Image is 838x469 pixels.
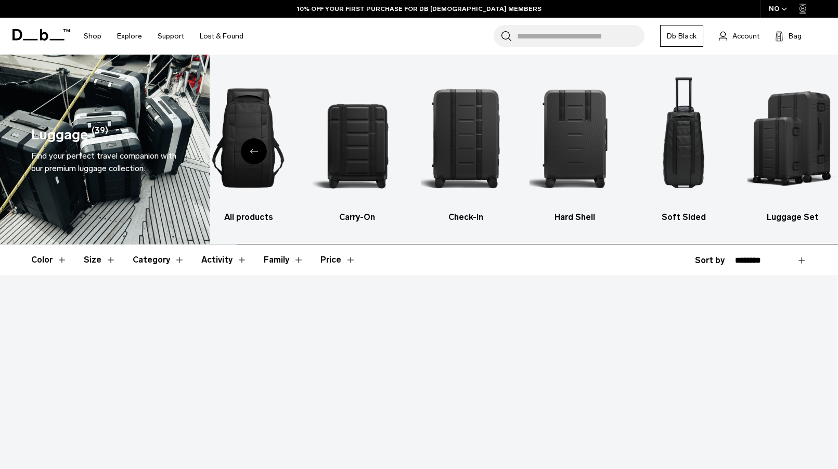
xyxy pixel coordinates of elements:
a: Account [719,30,759,42]
img: Db [421,70,511,206]
img: Db [312,70,403,206]
button: Toggle Filter [133,245,185,275]
h3: Luggage Set [747,211,837,224]
h3: Check-In [421,211,511,224]
a: Lost & Found [200,18,243,55]
h1: Luggage [31,124,88,146]
button: Toggle Filter [31,245,67,275]
button: Toggle Filter [264,245,304,275]
img: Db [638,70,729,206]
a: 10% OFF YOUR FIRST PURCHASE FOR DB [DEMOGRAPHIC_DATA] MEMBERS [297,4,542,14]
a: Db Black [660,25,703,47]
span: Find your perfect travel companion with our premium luggage collection. [31,151,176,173]
h3: Carry-On [312,211,403,224]
a: Support [158,18,184,55]
a: Db All products [203,70,293,224]
span: Account [732,31,759,42]
li: 2 / 6 [312,70,403,224]
img: Db [530,70,620,206]
a: Db Check-In [421,70,511,224]
a: Explore [117,18,142,55]
img: Db [203,70,293,206]
h3: Soft Sided [638,211,729,224]
span: Bag [789,31,802,42]
li: 1 / 6 [203,70,293,224]
a: Db Luggage Set [747,70,837,224]
button: Bag [775,30,802,42]
nav: Main Navigation [76,18,251,55]
a: Db Soft Sided [638,70,729,224]
button: Toggle Price [320,245,356,275]
span: (39) [92,124,108,146]
h3: Hard Shell [530,211,620,224]
button: Toggle Filter [201,245,247,275]
h3: All products [203,211,293,224]
li: 6 / 6 [747,70,837,224]
li: 5 / 6 [638,70,729,224]
div: Previous slide [241,138,267,164]
a: Shop [84,18,101,55]
button: Toggle Filter [84,245,116,275]
a: Db Hard Shell [530,70,620,224]
img: Db [747,70,837,206]
a: Db Carry-On [312,70,403,224]
li: 4 / 6 [530,70,620,224]
li: 3 / 6 [421,70,511,224]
